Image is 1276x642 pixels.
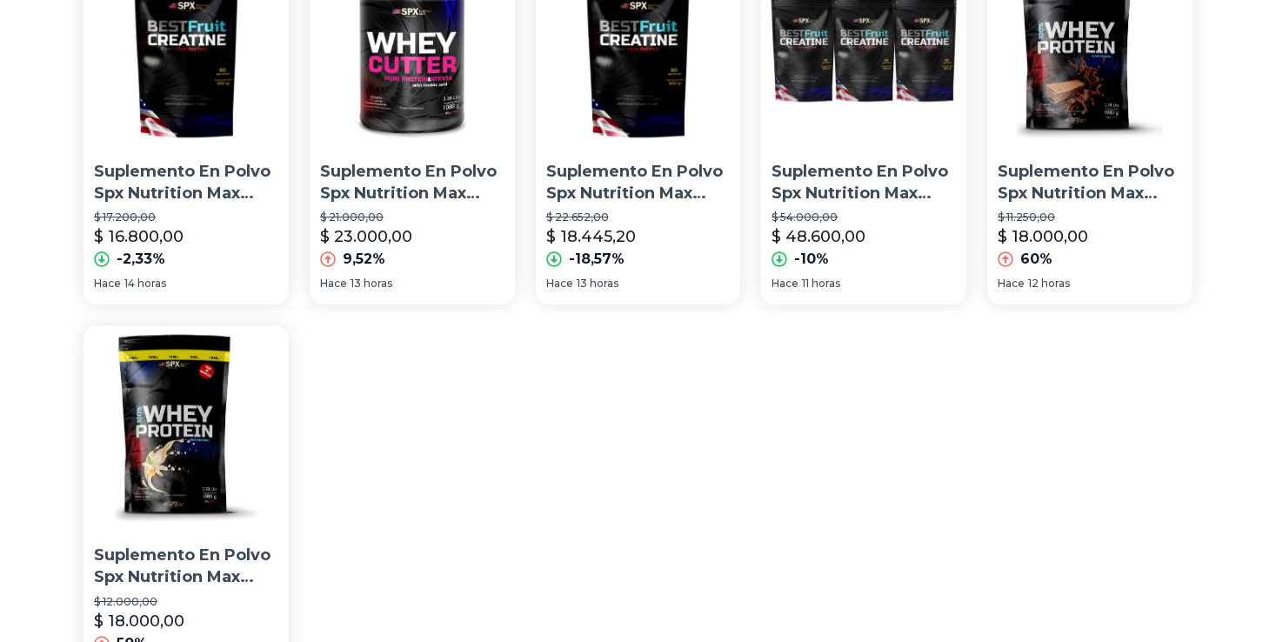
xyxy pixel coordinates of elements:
img: Suplemento En Polvo Spx Nutrition Max 100% Whey Protein Proteína Sabor Vainilla Ice Cream Sachet ... [84,325,289,531]
span: Hace [94,277,121,291]
p: $ 16.800,00 [94,224,184,249]
span: Hace [320,277,347,291]
span: Hace [546,277,573,291]
p: $ 48.600,00 [772,224,865,249]
p: $ 18.445,20 [546,224,636,249]
p: -18,57% [569,249,625,270]
p: 60% [1020,249,1052,270]
span: 12 horas [1028,277,1070,291]
p: $ 21.000,00 [320,211,504,224]
span: 14 horas [124,277,166,291]
span: 13 horas [351,277,392,291]
p: -10% [794,249,829,270]
p: Suplemento En Polvo Spx Nutrition Max Creatina Micronizada Sabor Citric Red Fruit En Pote De 300g [94,161,278,204]
p: Suplemento En Polvo Spx Nutrition Max 100% Whey Protein Proteína Sabor Vainilla Ice Cream Sachet ... [94,545,278,588]
p: Suplemento En Polvo Spx Nutrition Max Creatina Micronizada Sabor Citric Red Fruit 300g Pack X3 [772,161,956,204]
p: $ 18.000,00 [94,609,184,633]
span: 11 horas [802,277,840,291]
p: $ 18.000,00 [998,224,1088,249]
span: Hace [998,277,1025,291]
p: 9,52% [343,249,385,270]
p: $ 11.250,00 [998,211,1182,224]
p: $ 17.200,00 [94,211,278,224]
p: $ 54.000,00 [772,211,956,224]
span: Hace [772,277,798,291]
p: Suplemento En Polvo Spx Nutrition Max Whey Cutter Proteína Sabor Frutilla En Pote De 1.08kg [320,161,504,204]
p: -2,33% [117,249,165,270]
p: $ 12.000,00 [94,595,278,609]
p: $ 22.652,00 [546,211,731,224]
p: Suplemento En Polvo Spx Nutrition Max Creatina Micronizada Sabor Citric Red Fruit En Pote De 300g [546,161,731,204]
p: Suplemento En Polvo Spx Nutrition Max 100% Proteína Sabor Imperial Chocolate Sachet 1080g [998,161,1182,204]
p: $ 23.000,00 [320,224,412,249]
span: 13 horas [577,277,618,291]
